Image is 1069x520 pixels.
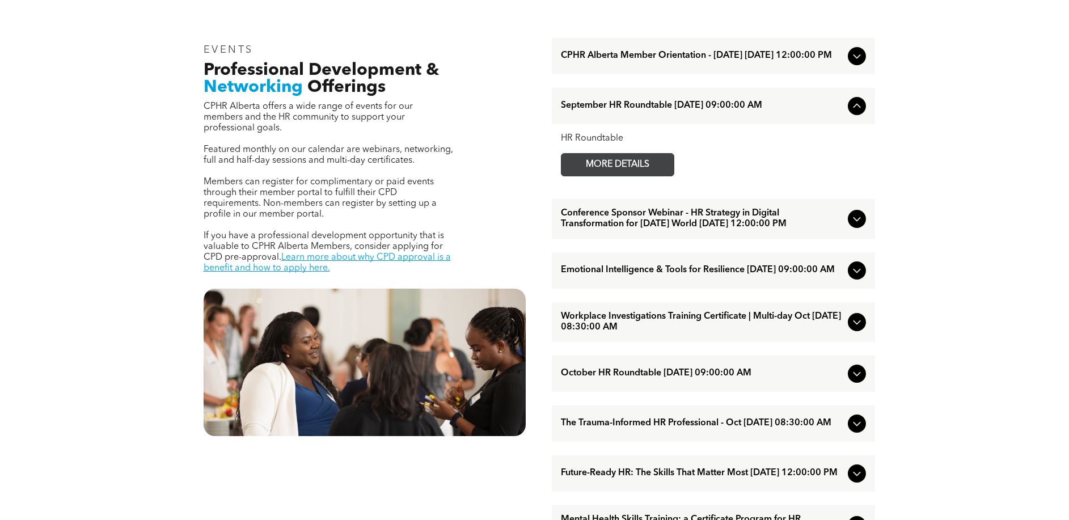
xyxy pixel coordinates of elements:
span: If you have a professional development opportunity that is valuable to CPHR Alberta Members, cons... [204,231,444,262]
span: The Trauma-Informed HR Professional - Oct [DATE] 08:30:00 AM [561,418,843,429]
span: October HR Roundtable [DATE] 09:00:00 AM [561,368,843,379]
a: Learn more about why CPD approval is a benefit and how to apply here. [204,253,451,273]
span: Conference Sponsor Webinar - HR Strategy in Digital Transformation for [DATE] World [DATE] 12:00:... [561,208,843,230]
span: September HR Roundtable [DATE] 09:00:00 AM [561,100,843,111]
span: Members can register for complimentary or paid events through their member portal to fulfill thei... [204,177,437,219]
div: HR Roundtable [561,133,866,144]
span: EVENTS [204,45,254,55]
span: Featured monthly on our calendar are webinars, networking, full and half-day sessions and multi-d... [204,145,453,165]
a: MORE DETAILS [561,153,674,176]
span: Networking [204,79,303,96]
span: CPHR Alberta Member Orientation - [DATE] [DATE] 12:00:00 PM [561,50,843,61]
span: MORE DETAILS [573,154,662,176]
span: Offerings [307,79,386,96]
span: Workplace Investigations Training Certificate | Multi-day Oct [DATE] 08:30:00 AM [561,311,843,333]
span: Professional Development & [204,62,439,79]
span: CPHR Alberta offers a wide range of events for our members and the HR community to support your p... [204,102,413,133]
span: Future-Ready HR: The Skills That Matter Most [DATE] 12:00:00 PM [561,468,843,479]
span: Emotional Intelligence & Tools for Resilience [DATE] 09:00:00 AM [561,265,843,276]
